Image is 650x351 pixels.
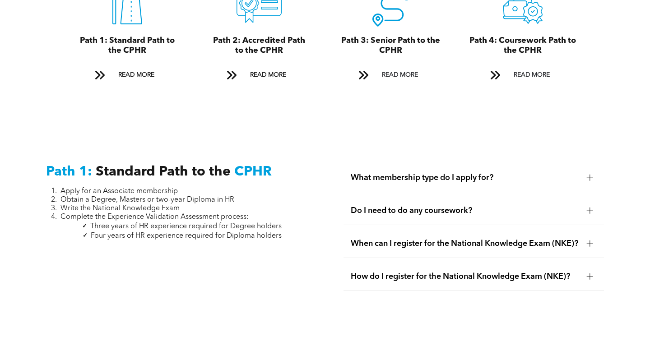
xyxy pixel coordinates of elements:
span: What membership type do I apply for? [351,173,579,183]
span: Apply for an Associate membership [60,188,178,195]
span: READ MORE [247,67,289,83]
span: How do I register for the National Knowledge Exam (NKE)? [351,272,579,282]
a: READ MORE [220,67,298,83]
span: Complete the Experience Validation Assessment process: [60,213,249,221]
span: CPHR [234,165,272,179]
span: Four years of HR experience required for Diploma holders [91,232,282,240]
a: READ MORE [484,67,562,83]
span: READ MORE [115,67,158,83]
a: READ MORE [352,67,430,83]
span: Three years of HR experience required for Degree holders [90,223,282,230]
a: READ MORE [88,67,166,83]
span: Path 3: Senior Path to the CPHR [341,37,440,55]
span: Do I need to do any coursework? [351,206,579,216]
span: READ MORE [511,67,553,83]
span: Obtain a Degree, Masters or two-year Diploma in HR [60,196,234,203]
span: Path 4: Coursework Path to the CPHR [469,37,576,55]
span: When can I register for the National Knowledge Exam (NKE)? [351,239,579,249]
span: Write the National Knowledge Exam [60,205,180,212]
span: Path 1: Standard Path to the CPHR [80,37,175,55]
span: Standard Path to the [96,165,231,179]
span: Path 2: Accredited Path to the CPHR [213,37,305,55]
span: Path 1: [46,165,92,179]
span: READ MORE [379,67,421,83]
